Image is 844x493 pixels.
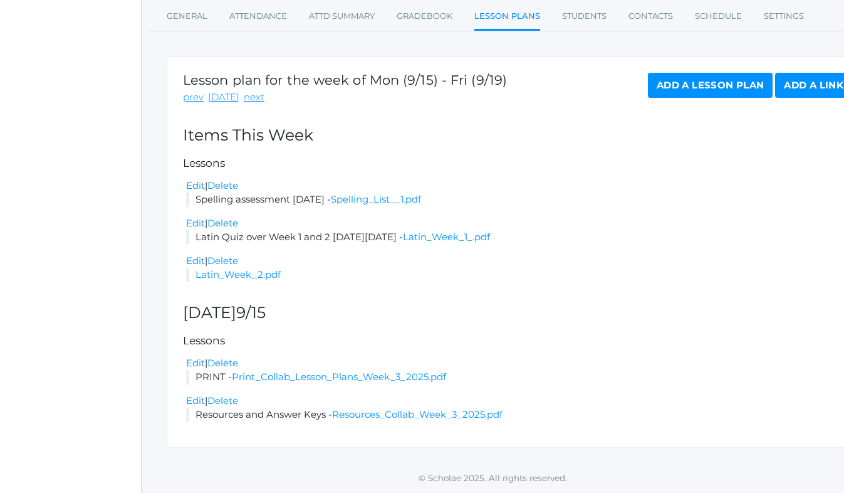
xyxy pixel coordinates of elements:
[764,4,804,29] a: Settings
[207,255,238,267] a: Delete
[207,357,238,369] a: Delete
[332,408,503,420] a: Resources_Collab_Week_3_2025.pdf
[695,4,742,29] a: Schedule
[562,4,607,29] a: Students
[331,193,421,205] a: Spelling_List__1.pdf
[208,90,239,105] a: [DATE]
[142,472,844,484] p: © Scholae 2025. All rights reserved.
[244,90,264,105] a: next
[403,231,490,243] a: Latin_Week_1_.pdf
[232,371,446,383] a: Print_Collab_Lesson_Plans_Week_3_2025.pdf
[628,4,673,29] a: Contacts
[186,255,205,267] a: Edit
[186,395,205,406] a: Edit
[236,303,266,322] span: 9/15
[186,217,205,229] a: Edit
[397,4,452,29] a: Gradebook
[183,73,507,87] h1: Lesson plan for the week of Mon (9/15) - Fri (9/19)
[474,4,540,31] a: Lesson Plans
[183,90,204,105] a: prev
[229,4,287,29] a: Attendance
[186,357,205,369] a: Edit
[309,4,375,29] a: Attd Summary
[648,73,773,98] a: Add a Lesson Plan
[186,179,205,191] a: Edit
[207,217,238,229] a: Delete
[167,4,207,29] a: General
[207,179,238,191] a: Delete
[195,268,281,280] a: Latin_Week_2.pdf
[207,395,238,406] a: Delete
